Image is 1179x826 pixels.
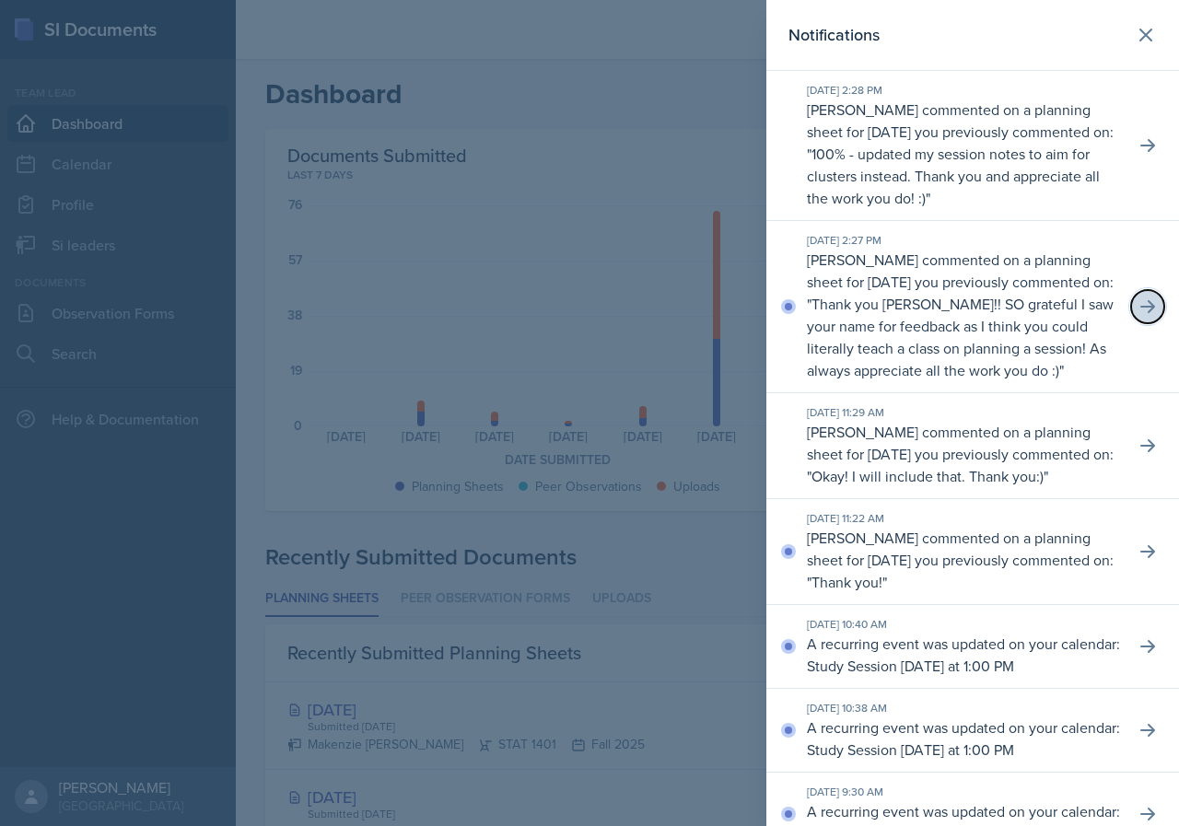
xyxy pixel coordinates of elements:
p: A recurring event was updated on your calendar: Study Session [DATE] at 1:00 PM [807,716,1120,761]
div: [DATE] 11:29 AM [807,404,1120,421]
div: [DATE] 9:30 AM [807,784,1120,800]
p: [PERSON_NAME] commented on a planning sheet for [DATE] you previously commented on: " " [807,249,1120,381]
p: Thank you [PERSON_NAME]!! SO grateful I saw your name for feedback as I think you could literally... [807,294,1114,380]
div: [DATE] 10:38 AM [807,700,1120,716]
div: [DATE] 2:28 PM [807,82,1120,99]
p: Okay! I will include that. Thank you:) [811,466,1044,486]
p: [PERSON_NAME] commented on a planning sheet for [DATE] you previously commented on: " " [807,421,1120,487]
div: [DATE] 2:27 PM [807,232,1120,249]
div: [DATE] 11:22 AM [807,510,1120,527]
p: Thank you! [811,572,882,592]
h2: Notifications [788,22,880,48]
div: [DATE] 10:40 AM [807,616,1120,633]
p: 100% - updated my session notes to aim for clusters instead. Thank you and appreciate all the wor... [807,144,1100,208]
p: [PERSON_NAME] commented on a planning sheet for [DATE] you previously commented on: " " [807,99,1120,209]
p: A recurring event was updated on your calendar: Study Session [DATE] at 1:00 PM [807,633,1120,677]
p: [PERSON_NAME] commented on a planning sheet for [DATE] you previously commented on: " " [807,527,1120,593]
